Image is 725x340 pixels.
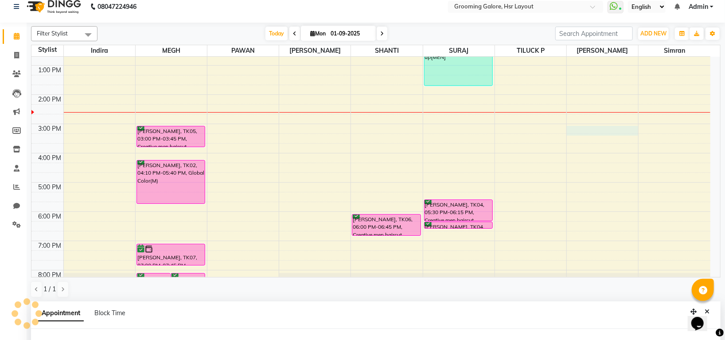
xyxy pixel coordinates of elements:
iframe: chat widget [688,305,716,331]
div: 2:00 PM [37,95,63,104]
input: Search Appointment [555,27,633,40]
span: MEGH [136,45,207,56]
div: [PERSON_NAME], TK06, 06:00 PM-06:45 PM, Creative men haircut [352,215,420,235]
div: 3:00 PM [37,124,63,133]
div: Stylist [31,45,63,55]
div: [PERSON_NAME], TK02, 04:10 PM-05:40 PM, Global Color(M) [137,160,205,203]
input: 2025-09-01 [328,27,372,40]
div: 6:00 PM [37,212,63,221]
div: 7:00 PM [37,241,63,250]
span: TILUCK P [495,45,566,56]
div: [PERSON_NAME], TK05, 03:00 PM-03:45 PM, Creative men haircut [137,126,205,147]
span: Block Time [94,309,125,317]
div: 4:00 PM [37,153,63,163]
span: Simran [639,45,710,56]
span: SHANTI [351,45,422,56]
span: Filter Stylist [37,30,68,37]
span: ADD NEW [640,30,667,37]
div: 8:00 PM [37,270,63,280]
span: Mon [308,30,328,37]
span: Admin [689,2,708,12]
span: PAWAN [207,45,279,56]
span: 1 / 1 [43,285,56,294]
div: [PERSON_NAME], TK07, 07:00 PM-07:45 PM, Creative men haircut [137,244,205,265]
div: 5:00 PM [37,183,63,192]
span: [PERSON_NAME] [567,45,638,56]
div: [PERSON_NAME], TK04, 06:15 PM-06:30 PM, [PERSON_NAME] desigh(craft) [425,222,492,228]
button: ADD NEW [638,27,669,40]
span: [PERSON_NAME] [279,45,351,56]
span: SURAJ [423,45,495,56]
span: Indira [64,45,135,56]
div: Mr [PERSON_NAME], TK01, 08:00 PM-08:45 PM, Creative men haircut [137,274,171,294]
div: [PERSON_NAME], TK04, 05:30 PM-06:15 PM, Creative men haircut [425,200,492,221]
span: Today [265,27,288,40]
span: Appointment [38,305,84,321]
div: Mr [PERSON_NAME], TK01, 08:00 PM-08:15 PM, [PERSON_NAME] desigh(craft) [171,274,205,280]
div: 1:00 PM [37,66,63,75]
